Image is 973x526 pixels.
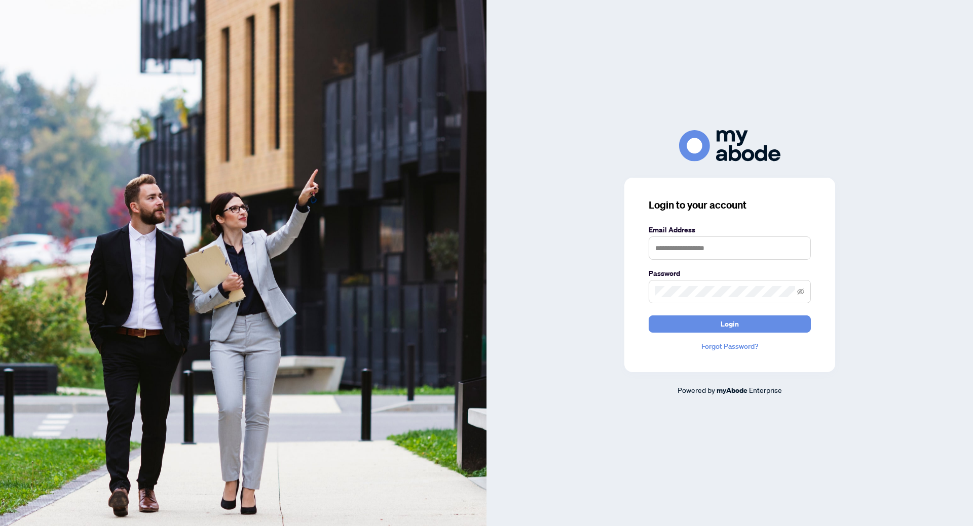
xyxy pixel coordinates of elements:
span: eye-invisible [797,288,804,295]
button: Login [649,315,811,333]
a: myAbode [717,385,747,396]
h3: Login to your account [649,198,811,212]
span: Powered by [678,385,715,394]
label: Email Address [649,224,811,235]
img: ma-logo [679,130,780,161]
span: Enterprise [749,385,782,394]
label: Password [649,268,811,279]
a: Forgot Password? [649,341,811,352]
span: Login [721,316,739,332]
